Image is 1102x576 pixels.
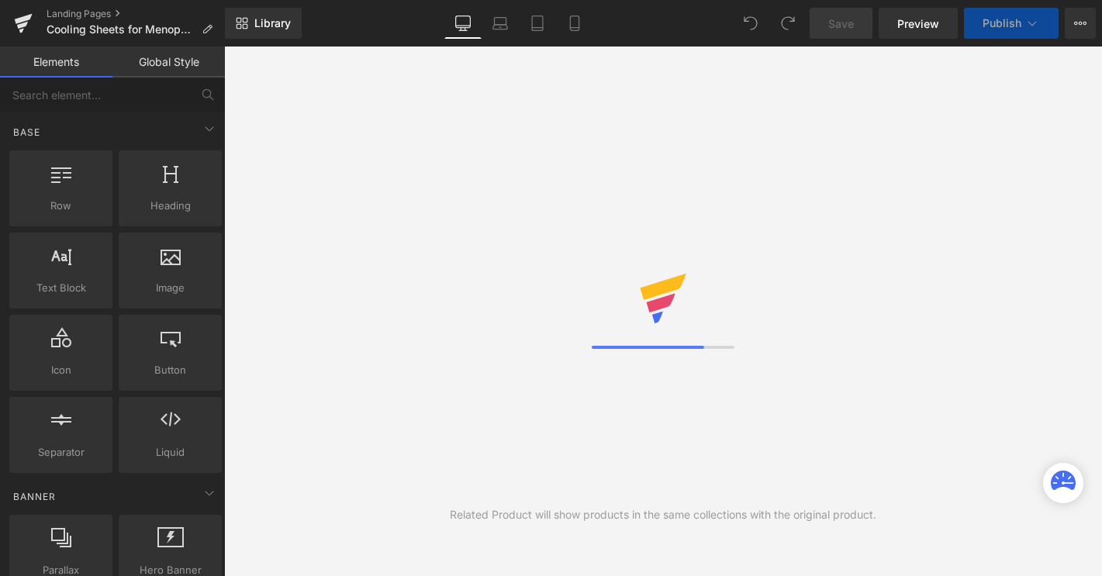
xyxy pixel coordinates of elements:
[254,16,291,30] span: Library
[1065,8,1096,39] button: More
[123,280,217,296] span: Image
[556,8,593,39] a: Mobile
[12,125,42,140] span: Base
[14,444,108,460] span: Separator
[112,47,225,78] a: Global Style
[444,8,482,39] a: Desktop
[123,444,217,460] span: Liquid
[772,8,803,39] button: Redo
[897,16,939,32] span: Preview
[964,8,1059,39] button: Publish
[14,280,108,296] span: Text Block
[14,362,108,378] span: Icon
[735,8,766,39] button: Undo
[14,198,108,214] span: Row
[482,8,519,39] a: Laptop
[12,489,57,504] span: Banner
[519,8,556,39] a: Tablet
[225,8,302,39] a: New Library
[47,8,225,20] a: Landing Pages
[450,506,876,523] div: Related Product will show products in the same collections with the original product.
[123,198,217,214] span: Heading
[828,16,854,32] span: Save
[47,23,195,36] span: Cooling Sheets for Menopause
[123,362,217,378] span: Button
[983,17,1021,29] span: Publish
[879,8,958,39] a: Preview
